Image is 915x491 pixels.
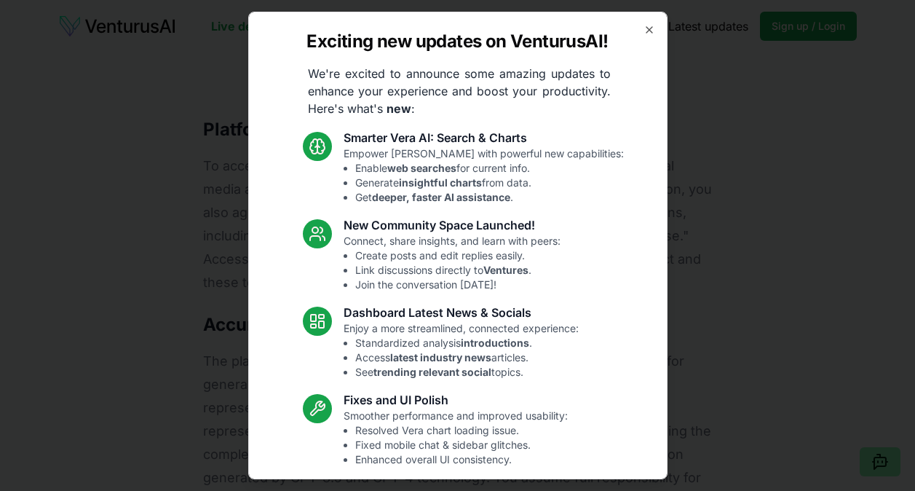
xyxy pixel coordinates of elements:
li: Fixed mobile chat & sidebar glitches. [355,438,568,452]
li: Join the conversation [DATE]! [355,278,561,292]
h3: Smarter Vera AI: Search & Charts [344,129,624,146]
h3: New Community Space Launched! [344,216,561,234]
li: Create posts and edit replies easily. [355,248,561,263]
p: Enjoy a more streamlined, connected experience: [344,321,579,380]
p: We're excited to announce some amazing updates to enhance your experience and boost your producti... [296,65,622,117]
li: Enable for current info. [355,161,624,176]
p: Smoother performance and improved usability: [344,409,568,467]
strong: new [387,101,411,116]
li: Link discussions directly to . [355,263,561,278]
strong: insightful charts [399,176,482,189]
p: Empower [PERSON_NAME] with powerful new capabilities: [344,146,624,205]
li: Standardized analysis . [355,336,579,350]
h3: Fixes and UI Polish [344,391,568,409]
li: Access articles. [355,350,579,365]
li: Resolved Vera chart loading issue. [355,423,568,438]
strong: trending relevant social [373,366,491,378]
strong: deeper, faster AI assistance [372,191,510,203]
strong: web searches [387,162,456,174]
li: Generate from data. [355,176,624,190]
p: Connect, share insights, and learn with peers: [344,234,561,292]
li: Get . [355,190,624,205]
strong: Ventures [483,264,528,276]
h2: Exciting new updates on VenturusAI! [306,30,608,53]
li: Enhanced overall UI consistency. [355,452,568,467]
h3: Dashboard Latest News & Socials [344,304,579,321]
strong: introductions [461,337,529,349]
strong: latest industry news [390,351,491,364]
li: See topics. [355,365,579,380]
